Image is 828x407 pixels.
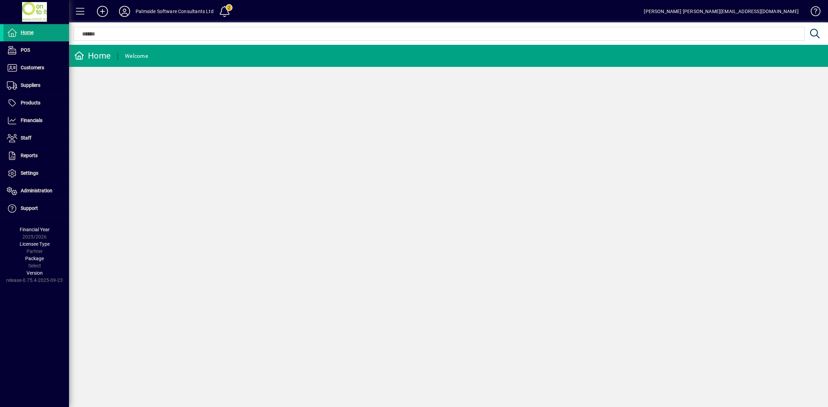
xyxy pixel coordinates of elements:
[21,47,30,53] span: POS
[136,6,214,17] div: Palmside Software Consultants Ltd
[20,227,50,232] span: Financial Year
[3,59,69,77] a: Customers
[21,82,40,88] span: Suppliers
[3,147,69,164] a: Reports
[644,6,799,17] div: [PERSON_NAME] [PERSON_NAME][EMAIL_ADDRESS][DOMAIN_NAME]
[3,182,69,200] a: Administration
[3,200,69,217] a: Support
[21,118,42,123] span: Financials
[3,130,69,147] a: Staff
[21,30,33,35] span: Home
[21,205,38,211] span: Support
[20,241,50,247] span: Licensee Type
[21,188,52,193] span: Administration
[21,100,40,105] span: Products
[806,1,819,24] a: Knowledge Base
[3,77,69,94] a: Suppliers
[91,5,114,18] button: Add
[25,256,44,261] span: Package
[125,51,148,62] div: Welcome
[3,165,69,182] a: Settings
[3,42,69,59] a: POS
[21,65,44,70] span: Customers
[27,270,43,276] span: Version
[21,170,38,176] span: Settings
[74,50,111,61] div: Home
[3,94,69,112] a: Products
[114,5,136,18] button: Profile
[21,153,38,158] span: Reports
[3,112,69,129] a: Financials
[21,135,31,141] span: Staff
